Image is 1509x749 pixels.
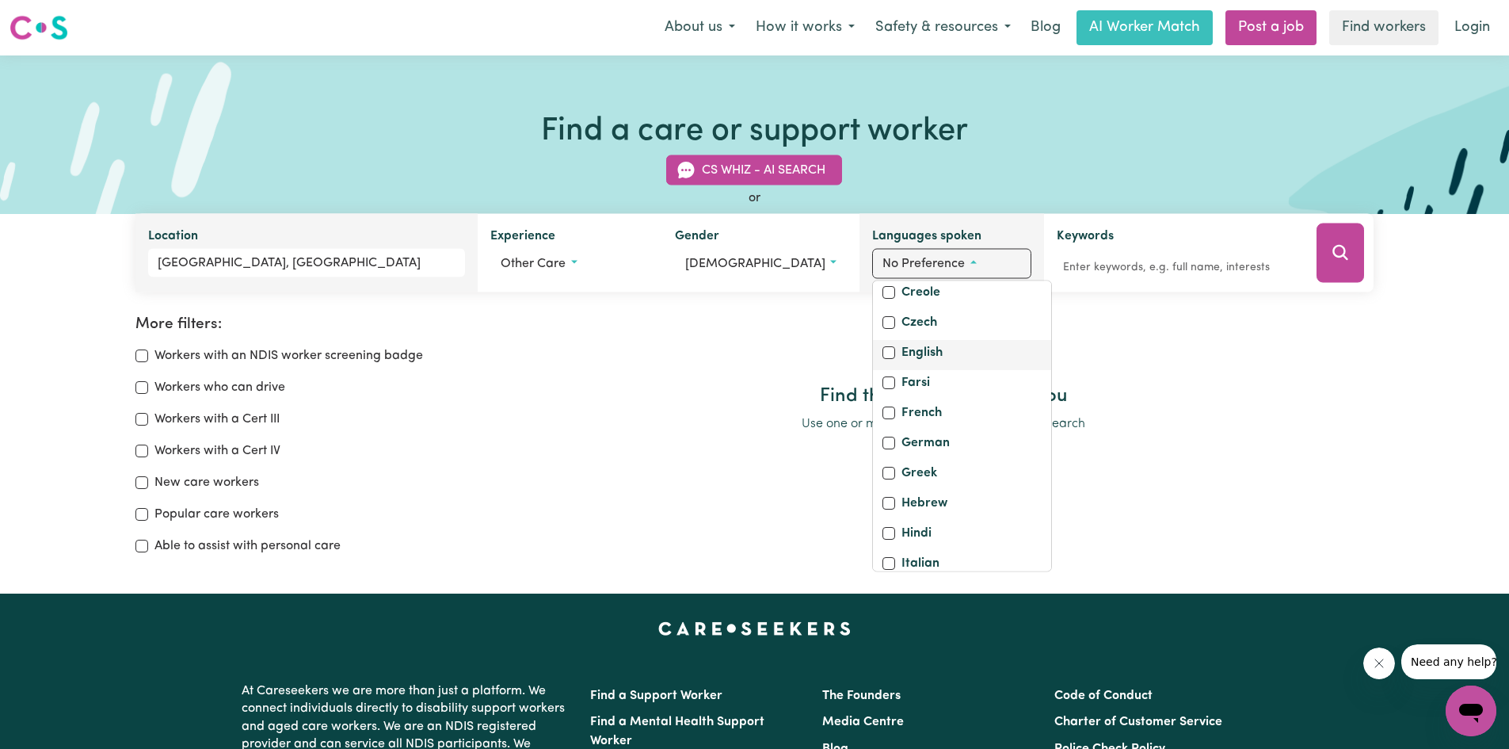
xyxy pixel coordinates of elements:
div: or [135,189,1374,208]
div: Worker language preferences [872,281,1052,572]
a: The Founders [822,690,901,702]
span: [DEMOGRAPHIC_DATA] [685,258,825,270]
a: Find a Support Worker [590,690,722,702]
iframe: Button to launch messaging window [1446,686,1496,736]
label: German [901,434,950,456]
button: Worker experience options [490,249,649,279]
label: Able to assist with personal care [154,537,341,556]
label: Hebrew [901,494,947,516]
label: Workers with an NDIS worker screening badge [154,346,423,365]
button: Search [1317,224,1364,283]
a: Careseekers home page [658,622,851,635]
a: Find a Mental Health Support Worker [590,716,764,747]
a: Careseekers logo [10,10,68,46]
label: Workers with a Cert III [154,410,280,429]
span: No preference [882,258,965,270]
label: Czech [901,313,937,335]
label: Farsi [901,373,930,396]
iframe: Message from company [1401,644,1496,679]
a: Post a job [1225,10,1317,45]
label: Keywords [1057,227,1114,249]
label: Languages spoken [872,227,981,249]
img: Careseekers logo [10,13,68,42]
label: Experience [490,227,555,249]
button: Safety & resources [865,11,1021,44]
h1: Find a care or support worker [541,113,968,151]
button: About us [654,11,745,44]
h2: More filters: [135,315,493,334]
label: Popular care workers [154,505,279,524]
button: Worker gender preference [675,249,847,279]
label: Workers who can drive [154,378,285,397]
a: Code of Conduct [1054,690,1153,702]
label: English [901,343,943,365]
h2: Find the right worker for you [513,385,1374,408]
iframe: Close message [1363,648,1395,679]
p: Use one or more filters above to start your search [513,415,1374,434]
span: Need any help? [10,11,96,24]
a: Login [1445,10,1499,45]
label: New care workers [154,473,259,492]
a: Find workers [1329,10,1439,45]
label: Greek [901,464,937,486]
input: Enter keywords, e.g. full name, interests [1057,255,1295,280]
a: AI Worker Match [1076,10,1213,45]
label: Italian [901,554,939,576]
label: Creole [901,283,940,305]
span: Other care [501,258,566,270]
label: Gender [675,227,719,249]
label: Location [148,227,198,249]
a: Blog [1021,10,1070,45]
button: How it works [745,11,865,44]
button: Worker language preferences [872,249,1031,279]
a: Media Centre [822,716,904,728]
button: CS Whiz - AI Search [666,155,842,185]
label: Workers with a Cert IV [154,441,280,460]
a: Charter of Customer Service [1054,716,1222,728]
label: French [901,403,942,426]
label: Hindi [901,524,932,546]
input: Enter a suburb [148,249,466,277]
